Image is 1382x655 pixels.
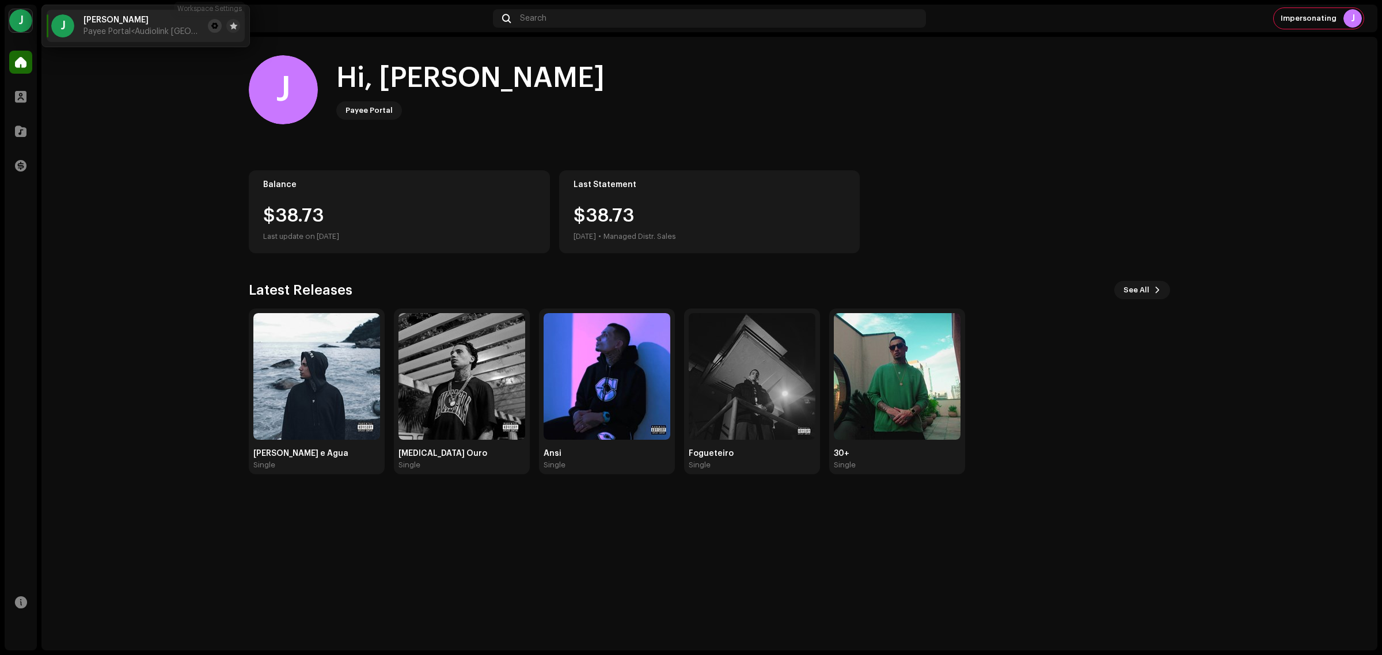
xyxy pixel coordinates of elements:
span: Jean Furquim [83,16,149,25]
div: J [249,55,318,124]
div: Payee Portal [345,104,393,117]
img: b7b93857-c676-4fd2-8cad-99da1d79a365 [544,313,670,440]
img: 06ec315d-1d86-4c57-b261-bda16be5c042 [253,313,380,440]
div: Single [398,460,420,470]
div: [DATE] [574,230,596,243]
div: J [51,14,74,37]
span: Payee Portal <Audiolink Brasil> [83,27,203,36]
div: Fogueteiro [689,449,815,458]
div: J [1343,9,1362,28]
div: Single [689,460,711,470]
span: Search [520,14,546,23]
re-o-card-value: Last Statement [559,170,860,253]
div: Single [544,460,565,470]
img: ce18d362-9bcd-4a74-9f17-b569bb9ab122 [398,313,525,440]
div: [PERSON_NAME] e Água [253,449,380,458]
div: [MEDICAL_DATA] Ouro [398,449,525,458]
span: Impersonating [1281,14,1337,23]
span: <Audiolink [GEOGRAPHIC_DATA]> [131,28,255,36]
div: Managed Distr. Sales [603,230,676,243]
span: See All [1123,279,1149,302]
img: 29d278c9-3d5f-4b6c-a2a0-04aca21af913 [834,313,960,440]
div: Balance [263,180,536,189]
div: Single [253,460,275,470]
re-o-card-value: Balance [249,170,550,253]
div: Ansi [544,449,670,458]
div: Single [834,460,856,470]
div: Last update on [DATE] [263,230,536,243]
div: Hi, [PERSON_NAME] [336,60,605,97]
h3: Latest Releases [249,281,352,299]
div: J [9,9,32,32]
div: Home [55,14,488,23]
button: See All [1114,281,1170,299]
div: • [598,230,601,243]
img: d7c3998e-641b-4c63-8f5d-8b4be91a4526 [689,313,815,440]
div: Last Statement [574,180,846,189]
div: 30+ [834,449,960,458]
